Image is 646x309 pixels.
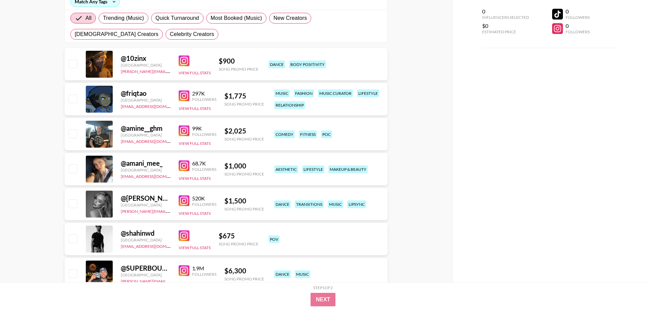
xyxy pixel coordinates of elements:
img: Instagram [179,265,189,276]
div: Followers [192,202,216,207]
div: $ 675 [219,232,258,240]
div: comedy [274,130,295,138]
div: 0 [566,8,590,15]
button: View Full Stats [179,176,211,181]
div: Followers [566,29,590,34]
div: @ amine__ghm [121,124,171,132]
div: $ 900 [219,57,258,65]
span: Quick Turnaround [155,14,199,22]
div: Influencers Selected [482,15,529,20]
div: relationship [274,101,305,109]
div: Followers [192,272,216,277]
img: Instagram [179,90,189,101]
div: 0 [482,8,529,15]
span: All [85,14,92,22]
div: Followers [192,97,216,102]
div: dance [268,61,285,68]
div: 297K [192,90,216,97]
button: View Full Stats [179,70,211,75]
div: 99K [192,125,216,132]
div: Song Promo Price [224,102,264,107]
div: dance [274,200,291,208]
div: @ shahinwd [121,229,171,237]
div: Followers [192,167,216,172]
div: Followers [192,132,216,137]
div: @ SUPERBOUMJ [121,264,171,272]
div: [GEOGRAPHIC_DATA] [121,167,171,172]
div: @ [PERSON_NAME].[PERSON_NAME] [121,194,171,202]
div: fitness [299,130,317,138]
button: View Full Stats [179,211,211,216]
div: Step 1 of 2 [313,285,333,290]
a: [PERSON_NAME][EMAIL_ADDRESS][DOMAIN_NAME] [121,207,220,214]
a: [PERSON_NAME][EMAIL_ADDRESS][DOMAIN_NAME] [121,68,220,74]
iframe: Drift Widget Chat Controller [612,275,638,301]
span: New Creators [274,14,307,22]
button: Next [311,293,336,306]
div: $ 1,000 [224,162,264,170]
img: Instagram [179,160,189,171]
div: music [295,270,310,278]
div: dance [274,270,291,278]
div: lipsync [347,200,366,208]
button: View Full Stats [179,106,211,111]
div: $0 [482,23,529,29]
span: Most Booked (Music) [211,14,262,22]
img: Instagram [179,195,189,206]
div: [GEOGRAPHIC_DATA] [121,132,171,138]
div: body positivity [289,61,326,68]
div: [GEOGRAPHIC_DATA] [121,202,171,207]
img: Instagram [179,55,189,66]
div: 68.7K [192,160,216,167]
a: [EMAIL_ADDRESS][DOMAIN_NAME] [121,172,188,179]
img: Instagram [179,230,189,241]
a: [EMAIL_ADDRESS][DOMAIN_NAME] [121,138,188,144]
div: 1.9M [192,265,216,272]
div: @ amani_mee_ [121,159,171,167]
div: aesthetic [274,165,298,173]
button: View Full Stats [179,141,211,146]
div: @ friqtao [121,89,171,98]
button: View Full Stats [179,245,211,250]
div: Estimated Price [482,29,529,34]
div: 0 [566,23,590,29]
div: Song Promo Price [224,171,264,177]
div: makeup & beauty [328,165,368,173]
div: [GEOGRAPHIC_DATA] [121,98,171,103]
div: lifestyle [302,165,324,173]
span: [DEMOGRAPHIC_DATA] Creators [75,30,158,38]
img: Instagram [179,125,189,136]
div: lifestyle [357,89,379,97]
div: music curator [318,89,353,97]
button: View Full Stats [179,281,211,286]
div: transitions [295,200,324,208]
div: fashion [294,89,314,97]
div: music [328,200,343,208]
div: [GEOGRAPHIC_DATA] [121,272,171,277]
div: @ 10zinx [121,54,171,63]
div: [GEOGRAPHIC_DATA] [121,237,171,242]
div: 520K [192,195,216,202]
div: $ 1,500 [224,197,264,205]
div: Song Promo Price [224,137,264,142]
div: music [274,89,290,97]
a: [EMAIL_ADDRESS][DOMAIN_NAME] [121,242,188,249]
span: Celebrity Creators [170,30,214,38]
div: Song Promo Price [224,206,264,211]
a: [PERSON_NAME][EMAIL_ADDRESS][DOMAIN_NAME] [121,277,220,284]
div: $ 6,300 [224,267,264,275]
div: Song Promo Price [219,241,258,246]
span: Trending (Music) [103,14,144,22]
div: Followers [566,15,590,20]
div: pov [268,235,280,243]
a: [EMAIL_ADDRESS][DOMAIN_NAME] [121,103,188,109]
div: poc [321,130,332,138]
div: [GEOGRAPHIC_DATA] [121,63,171,68]
div: $ 1,775 [224,92,264,100]
div: $ 2,025 [224,127,264,135]
div: Song Promo Price [219,67,258,72]
div: Song Promo Price [224,276,264,281]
